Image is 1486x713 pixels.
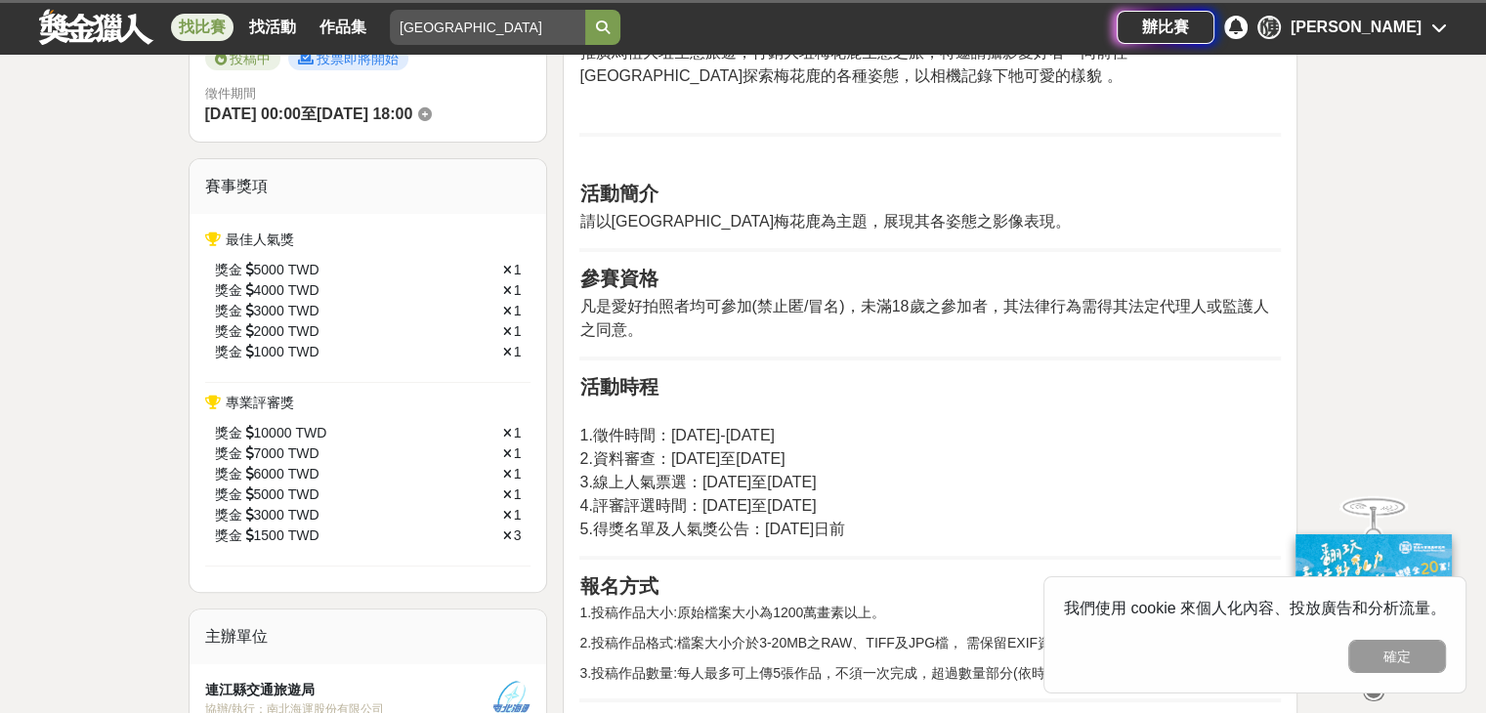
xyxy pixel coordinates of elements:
span: 6000 [254,464,284,484]
p: 2.投稿作品格式:檔案大小介於3-20MB之RAW、TIFF及JPG檔， 需保留EXIF資料。 [579,633,1281,653]
span: 獎金 [215,423,242,443]
button: 確定 [1348,640,1446,673]
span: 1.徵件時間：[DATE]-[DATE] [579,427,774,443]
span: TWD [288,505,319,525]
span: 。 [1106,67,1122,84]
span: 2000 [254,321,284,342]
img: c171a689-fb2c-43c6-a33c-e56b1f4b2190.jpg [1295,532,1452,662]
span: TWD [288,342,319,362]
span: 10000 [254,423,292,443]
span: 獎金 [215,321,242,342]
span: 徵件期間 [205,86,256,101]
a: 找活動 [241,14,304,41]
span: 1 [514,344,522,359]
span: 專業評審獎 [226,395,294,410]
p: 3.投稿作品數量:每人最多可上傳5張作品，不須一次完成，超過數量部分(依時間敘)不予評比。 [579,663,1281,684]
span: 1 [514,486,522,502]
span: 獎金 [215,484,242,505]
span: 我們使用 cookie 來個人化內容、投放廣告和分析流量。 [1064,600,1446,616]
a: 找比賽 [171,14,234,41]
span: 獎金 [215,464,242,484]
span: 獎金 [215,301,242,321]
span: 1000 [254,342,284,362]
span: 2.資料審查：[DATE]至[DATE] [579,450,785,467]
div: 連江縣交通旅遊局 [205,680,492,700]
span: 最佳人氣獎 [226,231,294,247]
strong: 參賽資格 [579,268,658,289]
span: 獎金 [215,443,242,464]
span: 5000 [254,260,284,280]
span: 投票即將開始 [288,47,408,70]
input: 翻玩臺味好乳力 等你發揮創意！ [390,10,585,45]
span: TWD [288,321,319,342]
a: 作品集 [312,14,374,41]
span: TWD [288,260,319,280]
strong: 活動簡介 [579,183,658,204]
span: 獎金 [215,342,242,362]
span: 1 [514,262,522,277]
span: 1500 [254,525,284,546]
span: TWD [288,443,319,464]
span: 5000 [254,484,284,505]
strong: 活動時程 [579,376,658,398]
p: 1.投稿作品大小:原始檔案大小為1200萬畫素以上。 [579,603,1281,623]
span: 4.評審評選時間：[DATE]至[DATE] [579,497,816,514]
span: 投稿中 [205,47,280,70]
span: 5.得獎名單及人氣獎公告：[DATE]日前 [579,521,845,537]
span: [DATE] 00:00 [205,105,301,122]
span: 3.線上人氣票選：[DATE]至[DATE] [579,474,816,490]
a: 辦比賽 [1117,11,1214,44]
span: TWD [295,423,326,443]
span: 獎金 [215,525,242,546]
span: 3000 [254,505,284,525]
div: 主辦單位 [190,609,547,664]
div: 陳 [1257,16,1281,39]
span: 1 [514,445,522,461]
span: 1 [514,282,522,298]
span: TWD [288,280,319,301]
span: TWD [288,464,319,484]
span: 獎金 [215,260,242,280]
span: [DATE] 18:00 [317,105,412,122]
span: 1 [514,303,522,318]
span: 獎金 [215,280,242,301]
span: 請以[GEOGRAPHIC_DATA]梅花鹿為主題，展現其各姿態之影像表現。 [579,213,1071,230]
span: TWD [288,525,319,546]
span: 獎金 [215,505,242,525]
span: 1 [514,507,522,523]
span: 至 [301,105,317,122]
span: 7000 [254,443,284,464]
span: 3 [514,527,522,543]
div: [PERSON_NAME] [1291,16,1422,39]
strong: 報名方式 [579,575,658,597]
span: 推廣馬祖大坵生態旅遊，行銷大坵梅花鹿生態之旅，特邀請攝影愛好者一同前往[GEOGRAPHIC_DATA]探索梅花鹿的各種姿態，以相機記錄下牠可愛的樣貌 [579,44,1126,84]
span: 1 [514,466,522,482]
span: 凡是愛好拍照者均可參加(禁止匿/冒名)，未滿18歲之參加者，其法律行為需得其法定代理人或監護人之同意。 [579,298,1268,338]
span: TWD [288,484,319,505]
span: 1 [514,323,522,339]
span: 4000 [254,280,284,301]
span: 1 [514,425,522,440]
span: 3000 [254,301,284,321]
div: 賽事獎項 [190,159,547,214]
span: TWD [288,301,319,321]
